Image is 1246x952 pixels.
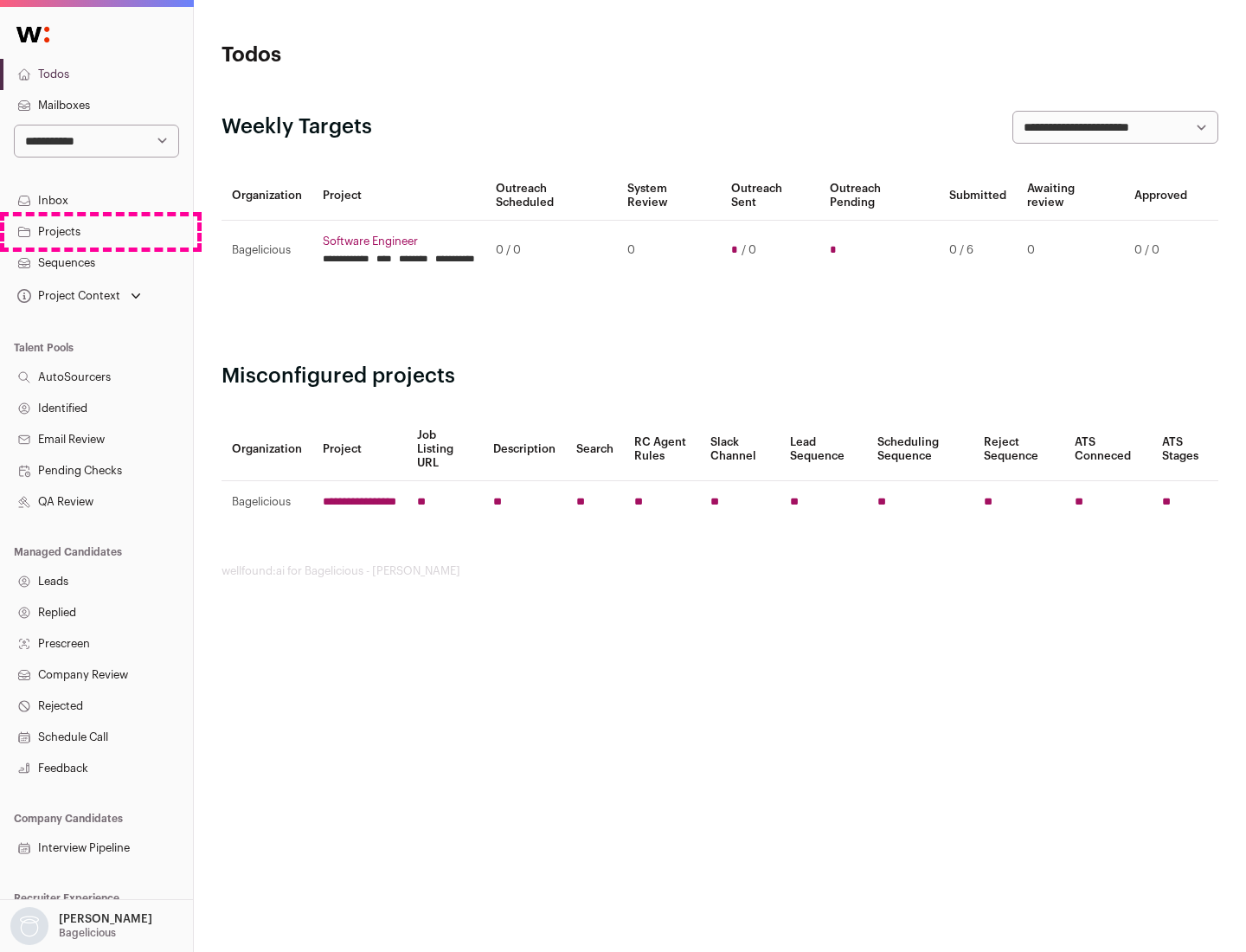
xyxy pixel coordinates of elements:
th: Lead Sequence [780,418,867,481]
h2: Misconfigured projects [222,363,1218,390]
div: Project Context [14,289,120,303]
td: 0 / 6 [939,221,1017,280]
td: 0 [1017,221,1124,280]
h1: Todos [222,42,554,69]
th: Project [312,171,485,221]
img: nopic.png [10,907,48,945]
button: Open dropdown [7,907,156,945]
th: Description [483,418,566,481]
p: Bagelicious [59,926,116,940]
th: Submitted [939,171,1017,221]
th: Job Listing URL [407,418,483,481]
th: Outreach Sent [721,171,820,221]
img: Wellfound [7,17,59,52]
th: Organization [222,171,312,221]
span: / 0 [742,243,756,257]
th: Search [566,418,624,481]
td: Bagelicious [222,221,312,280]
td: 0 / 0 [485,221,617,280]
th: Outreach Pending [819,171,938,221]
th: RC Agent Rules [624,418,699,481]
td: 0 / 0 [1124,221,1198,280]
th: Project [312,418,407,481]
th: System Review [617,171,720,221]
th: Scheduling Sequence [867,418,973,481]
th: Outreach Scheduled [485,171,617,221]
th: Slack Channel [700,418,780,481]
button: Open dropdown [14,284,145,308]
th: Approved [1124,171,1198,221]
a: Software Engineer [323,235,475,248]
p: [PERSON_NAME] [59,912,152,926]
td: 0 [617,221,720,280]
footer: wellfound:ai for Bagelicious - [PERSON_NAME] [222,564,1218,578]
th: ATS Conneced [1064,418,1151,481]
th: ATS Stages [1152,418,1218,481]
th: Awaiting review [1017,171,1124,221]
th: Reject Sequence [973,418,1065,481]
td: Bagelicious [222,481,312,524]
h2: Weekly Targets [222,113,372,141]
th: Organization [222,418,312,481]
